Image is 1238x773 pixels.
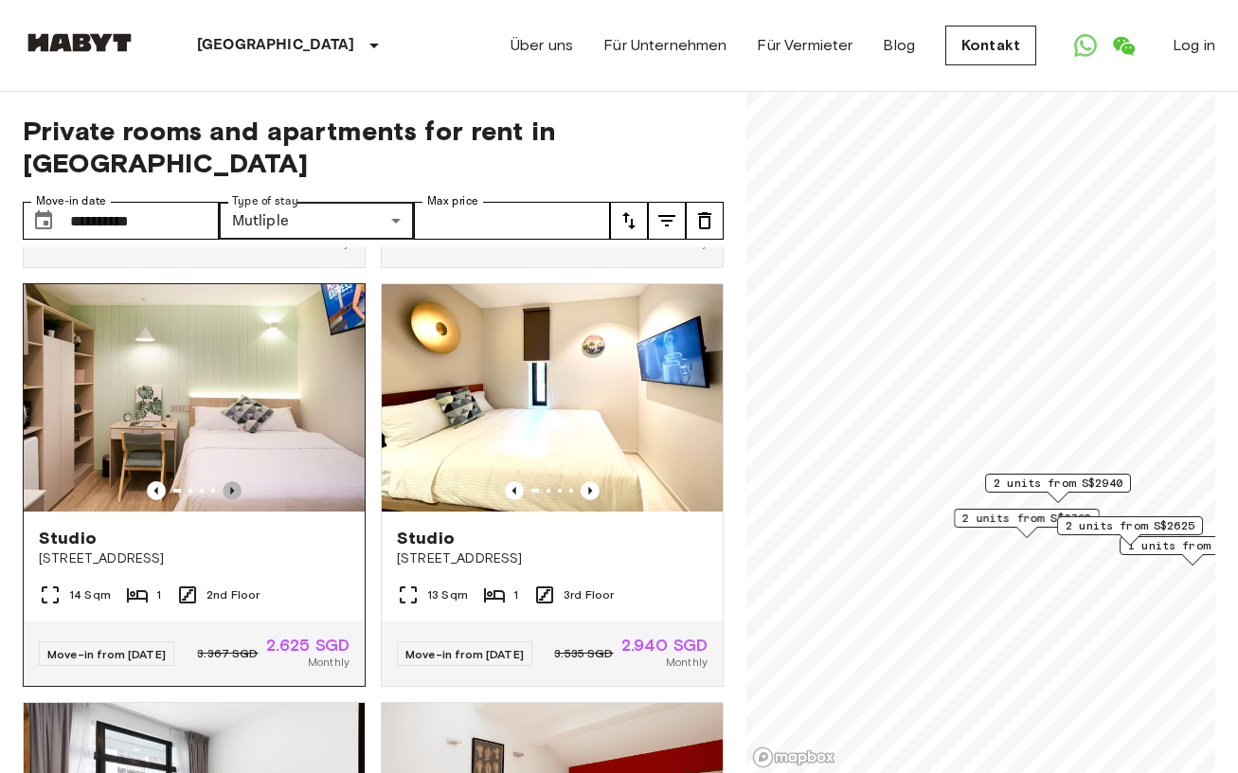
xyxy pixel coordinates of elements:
[505,481,524,500] button: Previous image
[266,637,350,654] span: 2.625 SGD
[962,510,1091,527] span: 2 units from S$2762
[47,647,166,661] span: Move-in from [DATE]
[581,481,600,500] button: Previous image
[1104,27,1142,64] a: Open WeChat
[1057,516,1203,546] div: Map marker
[621,637,708,654] span: 2.940 SGD
[206,586,260,603] span: 2nd Floor
[427,193,478,209] label: Max price
[1067,27,1104,64] a: Open WhatsApp
[223,481,242,500] button: Previous image
[985,474,1131,503] div: Map marker
[757,34,852,57] a: Für Vermieter
[752,746,835,768] a: Mapbox logo
[197,645,258,662] span: 3.367 SGD
[25,202,63,240] button: Choose date, selected date is 3 Sep 2025
[23,33,136,52] img: Habyt
[23,283,366,687] a: Marketing picture of unit SG-01-111-001-001Previous imagePrevious imageStudio[STREET_ADDRESS]14 S...
[397,527,455,549] span: Studio
[23,115,724,179] span: Private rooms and apartments for rent in [GEOGRAPHIC_DATA]
[308,654,350,671] span: Monthly
[36,193,106,209] label: Move-in date
[197,34,355,57] p: [GEOGRAPHIC_DATA]
[69,586,111,603] span: 14 Sqm
[564,586,614,603] span: 3rd Floor
[1066,517,1194,534] span: 2 units from S$2625
[511,34,573,57] a: Über uns
[610,202,648,240] button: tune
[883,34,915,57] a: Blog
[232,193,298,209] label: Type of stay
[554,645,613,662] span: 3.535 SGD
[994,475,1122,492] span: 2 units from S$2940
[219,202,415,240] div: Mutliple
[513,586,518,603] span: 1
[39,527,97,549] span: Studio
[954,509,1100,538] div: Map marker
[382,284,723,512] img: Marketing picture of unit SG-01-110-014-001
[24,284,365,512] img: Marketing picture of unit SG-01-111-001-001
[156,586,161,603] span: 1
[39,549,350,568] span: [STREET_ADDRESS]
[603,34,727,57] a: Für Unternehmen
[147,481,166,500] button: Previous image
[666,654,708,671] span: Monthly
[381,283,724,687] a: Marketing picture of unit SG-01-110-014-001Previous imagePrevious imageStudio[STREET_ADDRESS]13 S...
[405,647,524,661] span: Move-in from [DATE]
[686,202,724,240] button: tune
[427,586,468,603] span: 13 Sqm
[648,202,686,240] button: tune
[1173,34,1215,57] a: Log in
[945,26,1036,65] a: Kontakt
[397,549,708,568] span: [STREET_ADDRESS]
